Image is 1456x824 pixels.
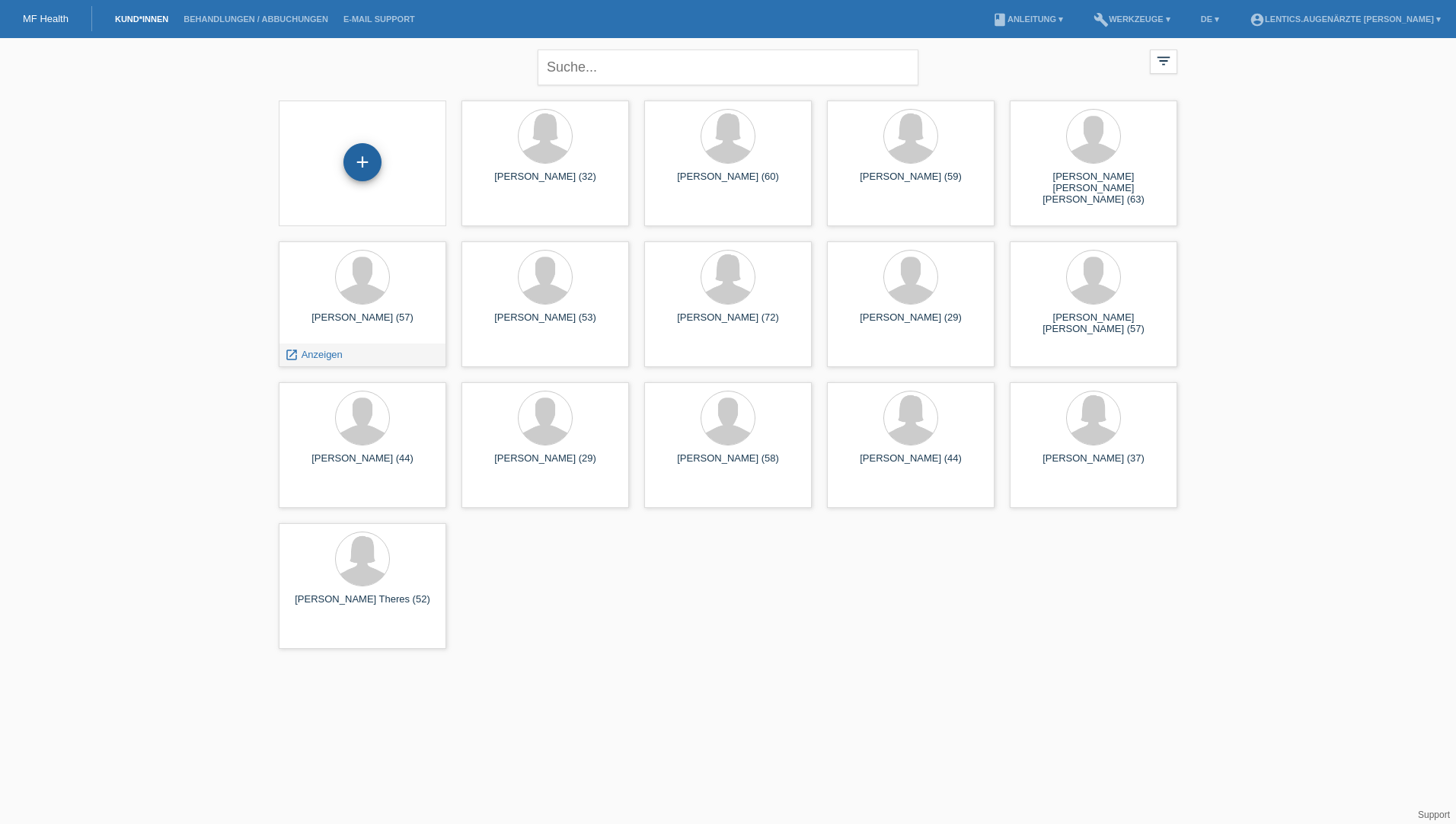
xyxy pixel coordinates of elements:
[285,349,343,360] a: launch Anzeigen
[474,452,617,477] div: [PERSON_NAME] (29)
[285,348,299,362] i: launch
[1193,14,1227,24] a: DE ▾
[291,311,434,336] div: [PERSON_NAME] (57)
[1022,452,1165,477] div: [PERSON_NAME] (37)
[656,171,800,195] div: [PERSON_NAME] (60)
[1086,14,1178,24] a: buildWerkzeuge ▾
[291,452,434,477] div: [PERSON_NAME] (44)
[107,14,176,24] a: Kund*innen
[1094,12,1109,27] i: build
[839,452,982,477] div: [PERSON_NAME] (44)
[336,14,423,24] a: E-Mail Support
[656,452,800,477] div: [PERSON_NAME] (58)
[985,14,1071,24] a: bookAnleitung ▾
[344,149,381,175] div: Kund*in hinzufügen
[1418,810,1450,820] a: Support
[302,349,343,360] span: Anzeigen
[1022,311,1165,336] div: [PERSON_NAME] [PERSON_NAME] (57)
[1250,12,1265,27] i: account_circle
[839,171,982,195] div: [PERSON_NAME] (59)
[23,13,69,24] a: MF Health
[474,311,617,336] div: [PERSON_NAME] (53)
[176,14,336,24] a: Behandlungen / Abbuchungen
[1242,14,1448,24] a: account_circleLentics.Augenärzte [PERSON_NAME] ▾
[291,593,434,618] div: [PERSON_NAME] Theres (52)
[1022,171,1165,198] div: [PERSON_NAME] [PERSON_NAME] [PERSON_NAME] (63)
[656,311,800,336] div: [PERSON_NAME] (72)
[1155,53,1172,69] i: filter_list
[839,311,982,336] div: [PERSON_NAME] (29)
[992,12,1007,27] i: book
[538,50,918,85] input: Suche...
[474,171,617,195] div: [PERSON_NAME] (32)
